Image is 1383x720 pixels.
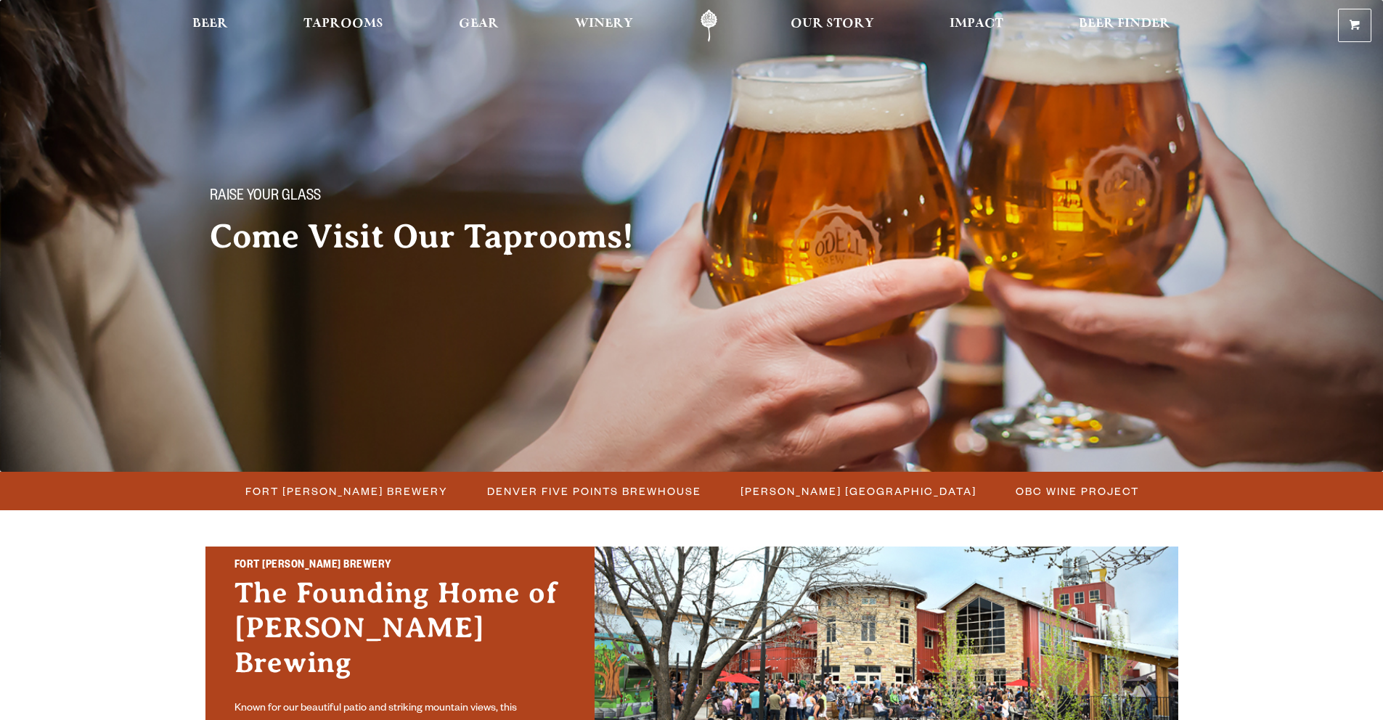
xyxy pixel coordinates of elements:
[234,557,566,576] h2: Fort [PERSON_NAME] Brewery
[732,480,984,502] a: [PERSON_NAME] [GEOGRAPHIC_DATA]
[1016,480,1139,502] span: OBC Wine Project
[791,18,874,30] span: Our Story
[210,188,321,207] span: Raise your glass
[478,480,709,502] a: Denver Five Points Brewhouse
[459,18,499,30] span: Gear
[192,18,228,30] span: Beer
[741,480,976,502] span: [PERSON_NAME] [GEOGRAPHIC_DATA]
[210,218,663,255] h2: Come Visit Our Taprooms!
[303,18,383,30] span: Taprooms
[237,480,455,502] a: Fort [PERSON_NAME] Brewery
[575,18,633,30] span: Winery
[294,9,393,42] a: Taprooms
[487,480,701,502] span: Denver Five Points Brewhouse
[940,9,1013,42] a: Impact
[1007,480,1146,502] a: OBC Wine Project
[950,18,1003,30] span: Impact
[234,576,566,695] h3: The Founding Home of [PERSON_NAME] Brewing
[1079,18,1170,30] span: Beer Finder
[449,9,508,42] a: Gear
[245,480,448,502] span: Fort [PERSON_NAME] Brewery
[1069,9,1180,42] a: Beer Finder
[183,9,237,42] a: Beer
[566,9,642,42] a: Winery
[781,9,884,42] a: Our Story
[682,9,736,42] a: Odell Home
